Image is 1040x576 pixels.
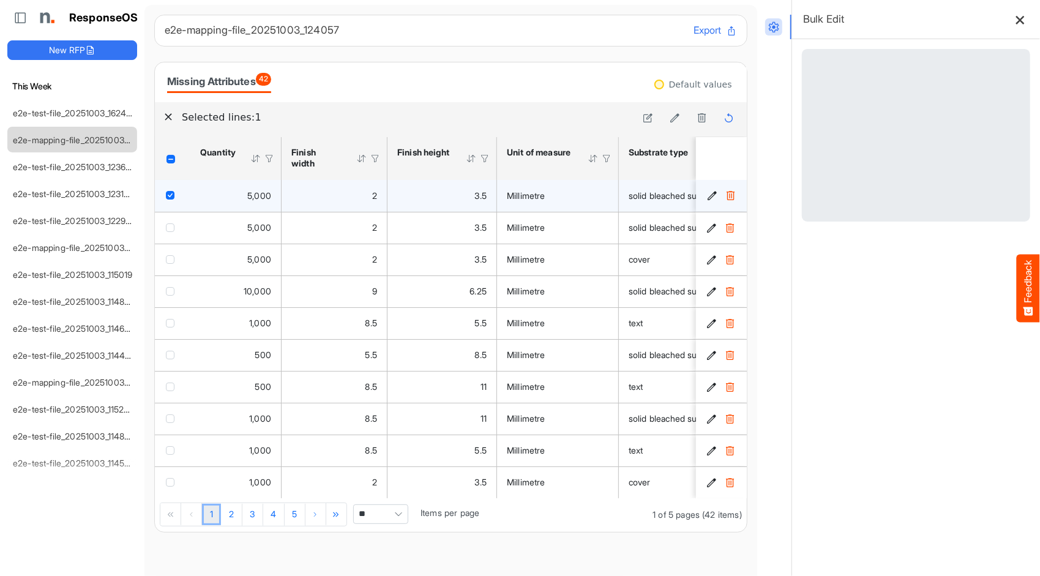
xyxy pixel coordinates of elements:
[629,350,721,360] span: solid bleached sulphate
[507,350,545,360] span: Millimetre
[190,466,282,498] td: 1000 is template cell Column Header httpsnorthellcomontologiesmapping-rulesorderhasquantity
[167,73,271,90] div: Missing Attributes
[724,413,736,425] button: Delete
[696,275,749,307] td: f4c93b8a-8519-435f-a8bc-7f2ec901a4fd is template cell Column Header
[365,381,377,392] span: 8.5
[629,318,643,328] span: text
[372,477,377,487] span: 2
[282,180,387,212] td: 2 is template cell Column Header httpsnorthellcomontologiesmapping-rulesmeasurementhasfinishsizew...
[387,339,497,371] td: 8.5 is template cell Column Header httpsnorthellcomontologiesmapping-rulesmeasurementhasfinishsiz...
[724,253,736,266] button: Delete
[669,80,732,89] div: Default values
[249,477,271,487] span: 1,000
[242,504,263,526] a: Page 3 of 5 Pages
[619,180,739,212] td: solid bleached sulphate is template cell Column Header httpsnorthellcomontologiesmapping-rulesmat...
[706,222,718,234] button: Edit
[282,435,387,466] td: 8.5 is template cell Column Header httpsnorthellcomontologiesmapping-rulesmeasurementhasfinishsiz...
[497,339,619,371] td: Millimetre is template cell Column Header httpsnorthellcomontologiesmapping-rulesmeasurementhasun...
[326,503,346,525] div: Go to last page
[264,153,275,164] div: Filter Icon
[706,317,718,329] button: Edit
[724,317,736,329] button: Delete
[497,466,619,498] td: Millimetre is template cell Column Header httpsnorthellcomontologiesmapping-rulesmeasurementhasun...
[255,381,271,392] span: 500
[291,147,340,169] div: Finish width
[475,222,487,233] span: 3.5
[696,180,749,212] td: 29ecde75-5300-43ed-b934-a9a3c3349e03 is template cell Column Header
[497,180,619,212] td: Millimetre is template cell Column Header httpsnorthellcomontologiesmapping-rulesmeasurementhasun...
[165,25,684,36] h6: e2e-mapping-file_20251003_124057
[190,180,282,212] td: 5000 is template cell Column Header httpsnorthellcomontologiesmapping-rulesorderhasquantity
[619,212,739,244] td: solid bleached sulphate is template cell Column Header httpsnorthellcomontologiesmapping-rulesmat...
[13,323,135,334] a: e2e-test-file_20251003_114625
[13,404,135,414] a: e2e-test-file_20251003_115234
[282,371,387,403] td: 8.5 is template cell Column Header httpsnorthellcomontologiesmapping-rulesmeasurementhasfinishsiz...
[247,222,271,233] span: 5,000
[696,435,749,466] td: 7ea44f1d-3912-41c7-b8c4-f5a290000057 is template cell Column Header
[282,466,387,498] td: 2 is template cell Column Header httpsnorthellcomontologiesmapping-rulesmeasurementhasfinishsizew...
[481,413,487,424] span: 11
[221,504,242,526] a: Page 2 of 5 Pages
[282,339,387,371] td: 5.5 is template cell Column Header httpsnorthellcomontologiesmapping-rulesmeasurementhasfinishsiz...
[601,153,612,164] div: Filter Icon
[247,190,271,201] span: 5,000
[372,254,377,264] span: 2
[696,307,749,339] td: 197e380e-54d2-43e4-9269-f9a9c87f9953 is template cell Column Header
[190,275,282,307] td: 10000 is template cell Column Header httpsnorthellcomontologiesmapping-rulesorderhasquantity
[421,507,479,518] span: Items per page
[497,275,619,307] td: Millimetre is template cell Column Header httpsnorthellcomontologiesmapping-rulesmeasurementhasun...
[481,381,487,392] span: 11
[629,413,721,424] span: solid bleached sulphate
[353,504,408,524] span: Pagerdropdown
[629,445,643,455] span: text
[619,435,739,466] td: text is template cell Column Header httpsnorthellcomontologiesmapping-rulesmaterialhassubstratema...
[696,371,749,403] td: 9507a7b6-10ca-4f09-99a8-880a6a3c3fc9 is template cell Column Header
[619,307,739,339] td: text is template cell Column Header httpsnorthellcomontologiesmapping-rulesmaterialhassubstratema...
[13,215,137,226] a: e2e-test-file_20251003_122949
[706,413,718,425] button: Edit
[285,504,305,526] a: Page 5 of 5 Pages
[372,222,377,233] span: 2
[13,242,153,253] a: e2e-mapping-file_20251003_115256
[387,180,497,212] td: 3.5 is template cell Column Header httpsnorthellcomontologiesmapping-rulesmeasurementhasfinishsiz...
[507,413,545,424] span: Millimetre
[629,477,651,487] span: cover
[13,189,135,199] a: e2e-test-file_20251003_123146
[282,275,387,307] td: 9 is template cell Column Header httpsnorthellcomontologiesmapping-rulesmeasurementhasfinishsizew...
[507,318,545,328] span: Millimetre
[629,190,721,201] span: solid bleached sulphate
[13,377,155,387] a: e2e-mapping-file_20251003_105358
[497,371,619,403] td: Millimetre is template cell Column Header httpsnorthellcomontologiesmapping-rulesmeasurementhasun...
[160,503,181,525] div: Go to first page
[497,435,619,466] td: Millimetre is template cell Column Header httpsnorthellcomontologiesmapping-rulesmeasurementhasun...
[475,254,487,264] span: 3.5
[365,318,377,328] span: 8.5
[155,339,190,371] td: checkbox
[370,153,381,164] div: Filter Icon
[155,498,747,532] div: Pager Container
[724,222,736,234] button: Delete
[702,509,742,520] span: (42 items)
[507,254,545,264] span: Millimetre
[365,445,377,455] span: 8.5
[7,80,137,93] h6: This Week
[155,307,190,339] td: checkbox
[387,466,497,498] td: 3.5 is template cell Column Header httpsnorthellcomontologiesmapping-rulesmeasurementhasfinishsiz...
[365,413,377,424] span: 8.5
[190,371,282,403] td: 500 is template cell Column Header httpsnorthellcomontologiesmapping-rulesorderhasquantity
[387,371,497,403] td: 11 is template cell Column Header httpsnorthellcomontologiesmapping-rulesmeasurementhasfinishsize...
[507,381,545,392] span: Millimetre
[155,403,190,435] td: checkbox
[249,318,271,328] span: 1,000
[706,190,719,202] button: Edit
[802,49,1030,222] div: Loading...
[387,435,497,466] td: 5.5 is template cell Column Header httpsnorthellcomontologiesmapping-rulesmeasurementhasfinishsiz...
[13,269,133,280] a: e2e-test-file_20251003_115019
[619,403,739,435] td: solid bleached sulphate is template cell Column Header httpsnorthellcomontologiesmapping-rulesmat...
[475,477,487,487] span: 3.5
[155,435,190,466] td: checkbox
[706,381,718,393] button: Edit
[629,381,643,392] span: text
[190,403,282,435] td: 1000 is template cell Column Header httpsnorthellcomontologiesmapping-rulesorderhasquantity
[507,445,545,455] span: Millimetre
